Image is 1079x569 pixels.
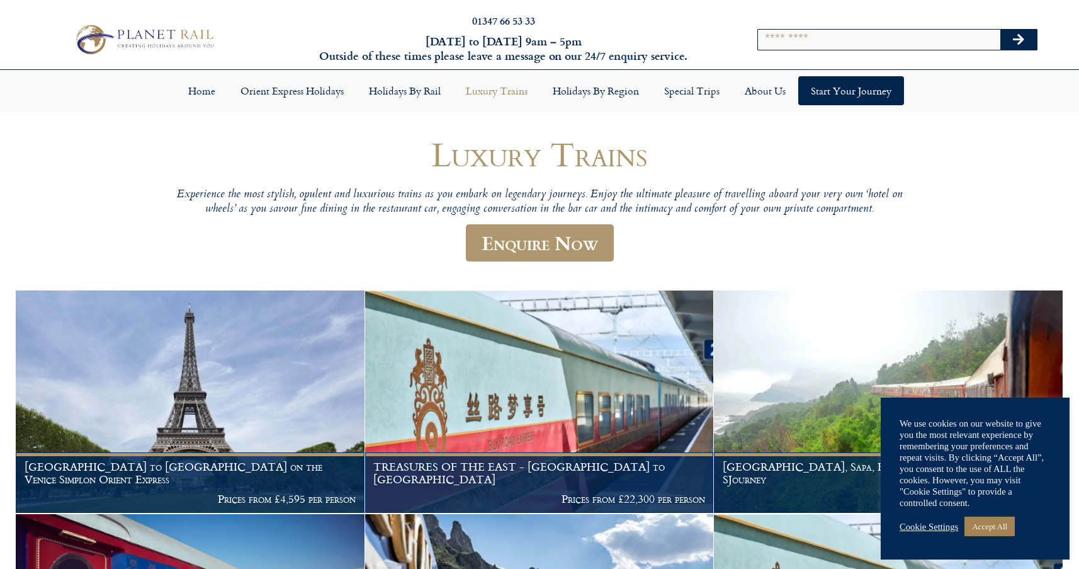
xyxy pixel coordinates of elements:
[373,493,705,505] p: Prices from £22,300 per person
[466,224,614,262] a: Enquire Now
[714,290,1063,514] a: [GEOGRAPHIC_DATA], Sapa, Ha Long & Lan Ha aboard the SJourney Prices from £6,795 per person
[16,290,365,514] a: [GEOGRAPHIC_DATA] to [GEOGRAPHIC_DATA] on the Venice Simplon Orient Express Prices from £4,595 pe...
[365,290,715,514] a: TREASURES OF THE EAST - [GEOGRAPHIC_DATA] to [GEOGRAPHIC_DATA] Prices from £22,300 per person
[540,76,652,105] a: Holidays by Region
[732,76,798,105] a: About Us
[723,493,1054,505] p: Prices from £6,795 per person
[900,521,958,532] a: Cookie Settings
[291,34,716,64] h6: [DATE] to [DATE] 9am – 5pm Outside of these times please leave a message on our 24/7 enquiry serv...
[25,493,356,505] p: Prices from £4,595 per person
[798,76,904,105] a: Start your Journey
[25,461,356,485] h1: [GEOGRAPHIC_DATA] to [GEOGRAPHIC_DATA] on the Venice Simplon Orient Express
[162,188,917,217] p: Experience the most stylish, opulent and luxurious trains as you embark on legendary journeys. En...
[228,76,356,105] a: Orient Express Holidays
[373,461,705,485] h1: TREASURES OF THE EAST - [GEOGRAPHIC_DATA] to [GEOGRAPHIC_DATA]
[176,76,228,105] a: Home
[1000,30,1037,50] button: Search
[652,76,732,105] a: Special Trips
[472,13,535,28] a: 01347 66 53 33
[6,76,1073,105] nav: Menu
[723,461,1054,485] h1: [GEOGRAPHIC_DATA], Sapa, Ha Long & Lan Ha aboard the SJourney
[162,135,917,173] h1: Luxury Trains
[356,76,453,105] a: Holidays by Rail
[70,21,218,58] img: Planet Rail Train Holidays Logo
[964,517,1015,536] a: Accept All
[453,76,540,105] a: Luxury Trains
[900,418,1051,509] div: We use cookies on our website to give you the most relevant experience by remembering your prefer...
